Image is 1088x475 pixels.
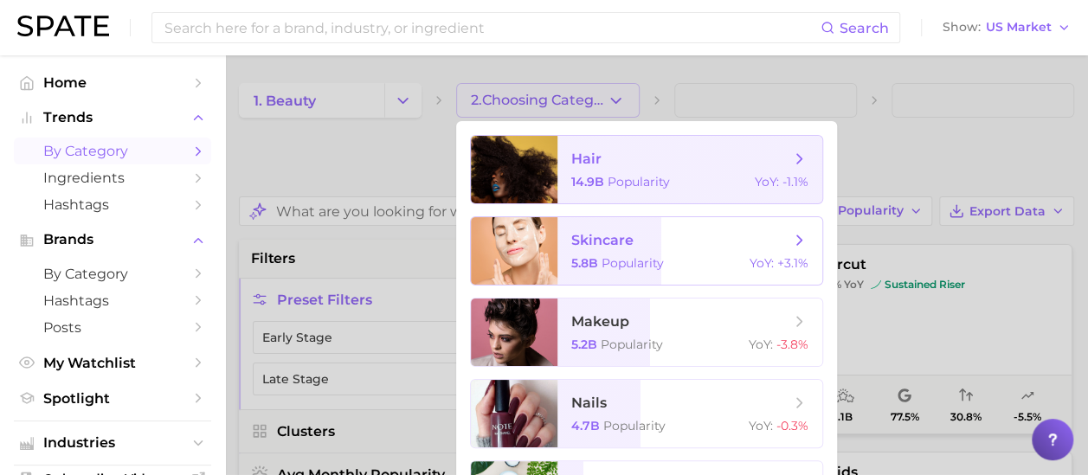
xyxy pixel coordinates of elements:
[608,174,670,189] span: Popularity
[14,287,211,314] a: Hashtags
[43,292,182,309] span: Hashtags
[43,196,182,213] span: Hashtags
[43,390,182,407] span: Spotlight
[163,13,821,42] input: Search here for a brand, industry, or ingredient
[43,170,182,186] span: Ingredients
[43,435,182,451] span: Industries
[14,138,211,164] a: by Category
[571,395,607,411] span: nails
[603,418,666,433] span: Popularity
[601,337,663,352] span: Popularity
[43,266,182,282] span: by Category
[17,16,109,36] img: SPATE
[14,260,211,287] a: by Category
[43,232,182,247] span: Brands
[777,255,808,271] span: +3.1%
[840,20,889,36] span: Search
[14,191,211,218] a: Hashtags
[43,355,182,371] span: My Watchlist
[782,174,808,189] span: -1.1%
[43,319,182,336] span: Posts
[755,174,779,189] span: YoY :
[571,255,598,271] span: 5.8b
[571,313,629,330] span: makeup
[938,16,1075,39] button: ShowUS Market
[750,255,774,271] span: YoY :
[14,105,211,131] button: Trends
[43,143,182,159] span: by Category
[571,151,602,167] span: hair
[14,164,211,191] a: Ingredients
[571,337,597,352] span: 5.2b
[776,418,808,433] span: -0.3%
[749,337,773,352] span: YoY :
[14,69,211,96] a: Home
[14,430,211,456] button: Industries
[43,74,182,91] span: Home
[14,350,211,376] a: My Watchlist
[571,174,604,189] span: 14.9b
[602,255,664,271] span: Popularity
[14,385,211,412] a: Spotlight
[776,337,808,352] span: -3.8%
[986,22,1052,32] span: US Market
[14,314,211,341] a: Posts
[43,110,182,125] span: Trends
[14,227,211,253] button: Brands
[749,418,773,433] span: YoY :
[571,418,600,433] span: 4.7b
[943,22,981,32] span: Show
[571,232,634,248] span: skincare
